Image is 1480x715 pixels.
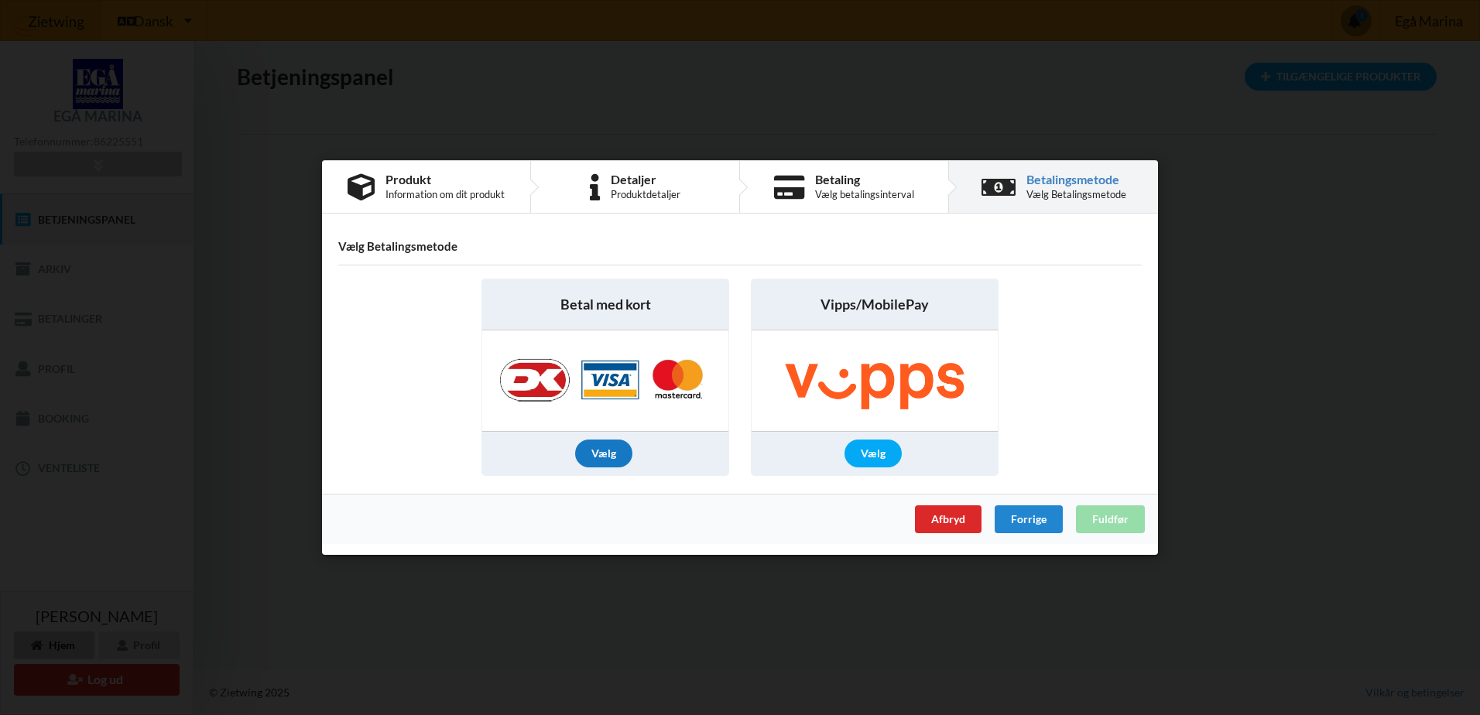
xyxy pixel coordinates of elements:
div: Vælg [844,440,902,467]
div: Detaljer [611,173,680,186]
span: Betal med kort [560,295,651,314]
div: Vælg betalingsinterval [815,188,914,200]
h4: Vælg Betalingsmetode [338,239,1142,254]
div: Vælg [575,440,632,467]
div: Betalingsmetode [1026,173,1126,186]
span: Vipps/MobilePay [821,295,929,314]
div: Produktdetaljer [611,188,680,200]
div: Forrige [995,505,1063,533]
img: Vipps/MobilePay [752,330,998,431]
div: Information om dit produkt [385,188,505,200]
img: Nets [484,330,727,431]
div: Produkt [385,173,505,186]
div: Afbryd [915,505,982,533]
div: Betaling [815,173,914,186]
div: Vælg Betalingsmetode [1026,188,1126,200]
